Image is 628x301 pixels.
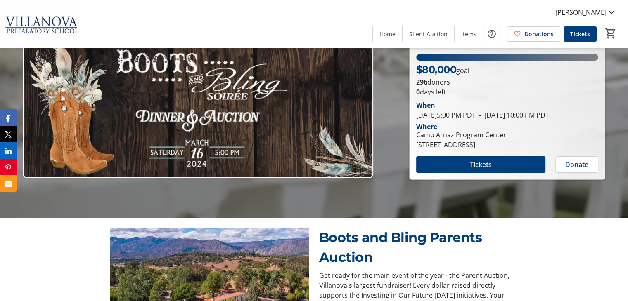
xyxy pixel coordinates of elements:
span: Donations [524,30,554,38]
div: Camp Arnaz Program Center [416,130,506,140]
button: Help [483,26,500,42]
span: Home [379,30,396,38]
a: Tickets [564,26,597,42]
span: Items [461,30,476,38]
div: 100% of fundraising goal reached [416,54,598,61]
span: Tickets [470,160,492,169]
button: Tickets [416,156,545,173]
div: [STREET_ADDRESS] [416,140,506,150]
a: Silent Auction [403,26,454,42]
p: goal [416,62,470,77]
img: Villanova Preparatory School's Logo [5,3,78,45]
b: 296 [416,78,427,87]
span: - [476,111,484,120]
span: [DATE] 10:00 PM PDT [476,111,549,120]
a: Home [373,26,402,42]
div: Where [416,123,437,130]
span: 0 [416,87,420,96]
p: donors [416,77,598,87]
button: [PERSON_NAME] [549,6,623,19]
span: $80,000 [416,63,457,75]
p: days left [416,87,598,97]
span: [PERSON_NAME] [555,7,607,17]
div: When [416,100,435,110]
span: [DATE] 5:00 PM PDT [416,111,476,120]
a: Donations [507,26,560,42]
div: Boots and Bling Parents Auction [319,228,519,267]
button: Cart [603,26,618,41]
button: Donate [555,156,598,173]
span: Donate [565,160,588,169]
span: Silent Auction [409,30,448,38]
span: Tickets [570,30,590,38]
a: Items [455,26,483,42]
